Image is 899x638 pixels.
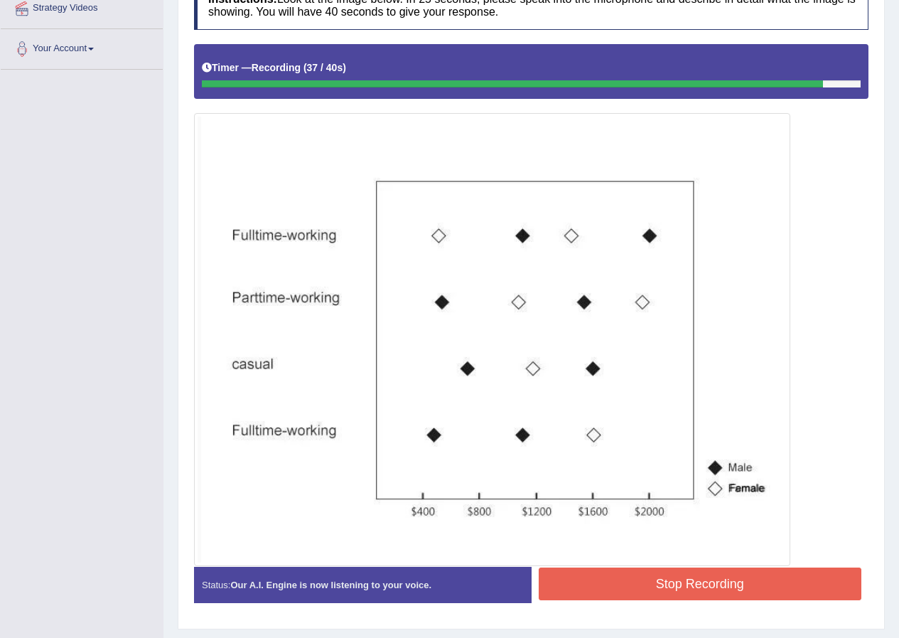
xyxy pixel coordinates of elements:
[343,62,346,73] b: )
[230,580,431,590] strong: Our A.I. Engine is now listening to your voice.
[1,29,163,65] a: Your Account
[194,567,532,603] div: Status:
[307,62,343,73] b: 37 / 40s
[303,62,307,73] b: (
[539,568,862,600] button: Stop Recording
[202,63,346,73] h5: Timer —
[252,62,301,73] b: Recording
